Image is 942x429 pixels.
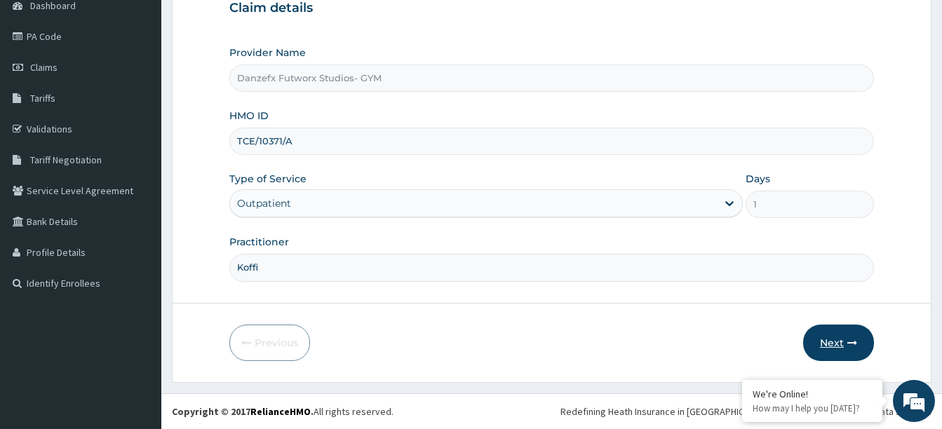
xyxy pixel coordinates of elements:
[746,172,770,186] label: Days
[753,402,872,414] p: How may I help you today?
[803,325,874,361] button: Next
[81,126,194,268] span: We're online!
[161,393,942,429] footer: All rights reserved.
[229,46,306,60] label: Provider Name
[229,254,874,281] input: Enter Name
[30,61,58,74] span: Claims
[73,79,236,97] div: Chat with us now
[229,172,307,186] label: Type of Service
[7,282,267,332] textarea: Type your message and hit 'Enter'
[229,1,874,16] h3: Claim details
[30,92,55,104] span: Tariffs
[250,405,311,418] a: RelianceHMO
[229,128,874,155] input: Enter HMO ID
[30,154,102,166] span: Tariff Negotiation
[560,404,931,418] div: Redefining Heath Insurance in [GEOGRAPHIC_DATA] using Telemedicine and Data Science!
[230,7,264,41] div: Minimize live chat window
[172,405,314,418] strong: Copyright © 2017 .
[229,235,289,249] label: Practitioner
[229,325,310,361] button: Previous
[753,388,872,400] div: We're Online!
[229,109,269,123] label: HMO ID
[26,70,57,105] img: d_794563401_company_1708531726252_794563401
